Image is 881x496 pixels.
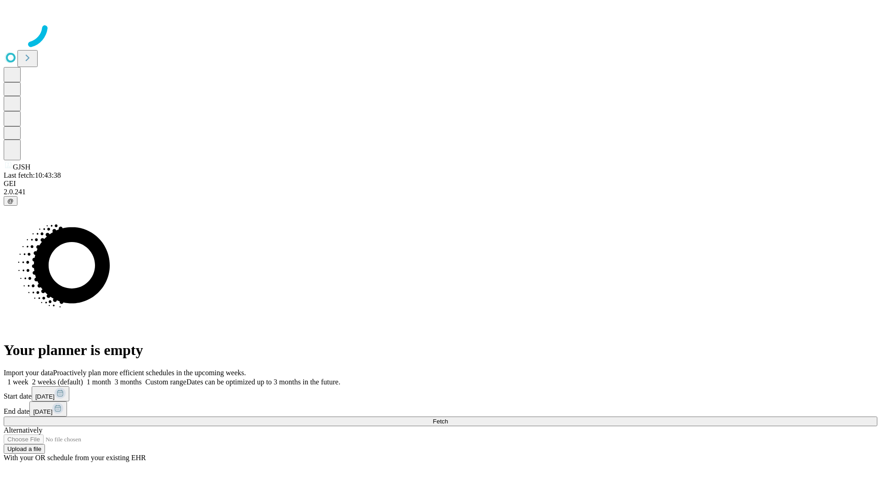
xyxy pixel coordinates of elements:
[4,171,61,179] span: Last fetch: 10:43:38
[4,369,53,377] span: Import your data
[186,378,340,386] span: Dates can be optimized up to 3 months in the future.
[33,408,52,415] span: [DATE]
[4,386,877,401] div: Start date
[29,401,67,417] button: [DATE]
[4,342,877,359] h1: Your planner is empty
[13,163,30,171] span: GJSH
[4,426,42,434] span: Alternatively
[115,378,142,386] span: 3 months
[4,417,877,426] button: Fetch
[4,401,877,417] div: End date
[7,378,28,386] span: 1 week
[4,454,146,462] span: With your OR schedule from your existing EHR
[32,386,69,401] button: [DATE]
[4,188,877,196] div: 2.0.241
[433,418,448,425] span: Fetch
[87,378,111,386] span: 1 month
[145,378,186,386] span: Custom range
[4,180,877,188] div: GEI
[53,369,246,377] span: Proactively plan more efficient schedules in the upcoming weeks.
[35,393,55,400] span: [DATE]
[7,197,14,204] span: @
[32,378,83,386] span: 2 weeks (default)
[4,444,45,454] button: Upload a file
[4,196,17,206] button: @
